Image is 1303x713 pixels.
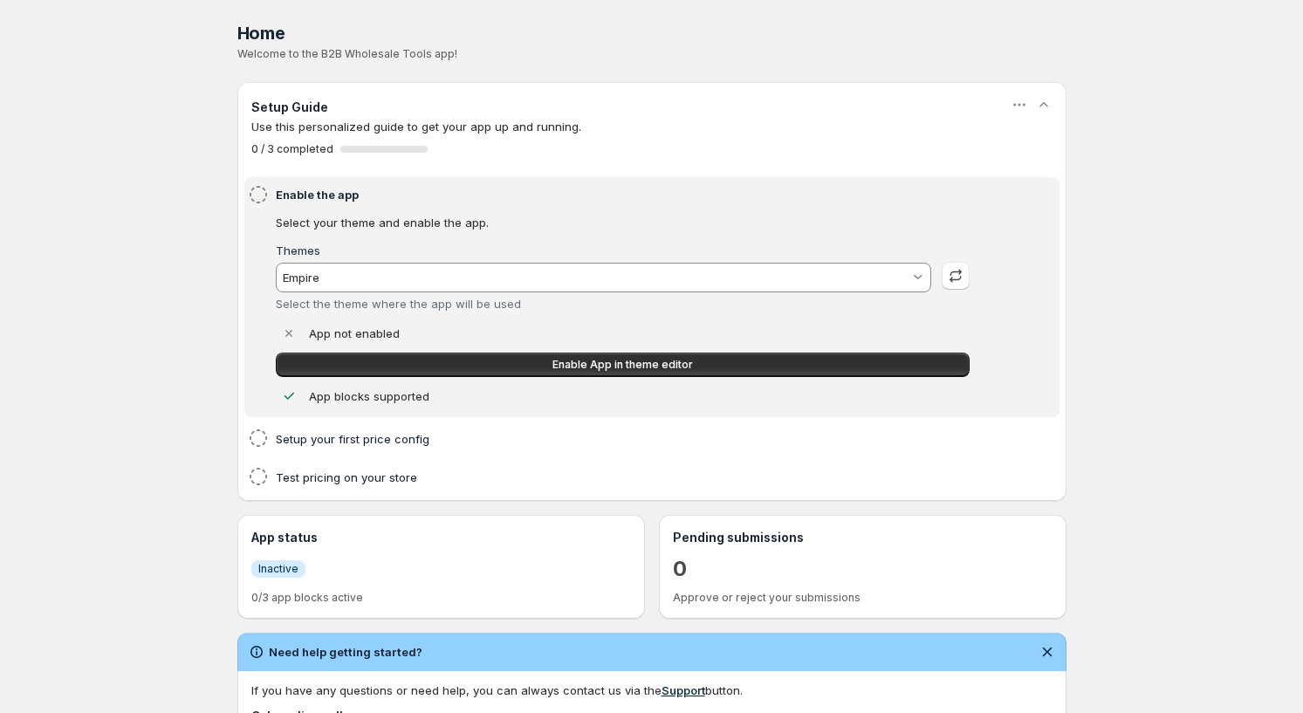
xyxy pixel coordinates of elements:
[251,682,1053,699] div: If you have any questions or need help, you can always contact us via the button.
[1035,640,1060,664] button: Dismiss notification
[258,562,298,576] span: Inactive
[276,469,975,486] h4: Test pricing on your store
[269,643,422,661] h2: Need help getting started?
[662,683,705,697] a: Support
[276,430,975,448] h4: Setup your first price config
[673,555,687,583] a: 0
[276,186,975,203] h4: Enable the app
[251,529,631,546] h3: App status
[276,353,970,377] a: Enable App in theme editor
[251,142,333,156] span: 0 / 3 completed
[552,358,693,372] span: Enable App in theme editor
[309,325,400,342] p: App not enabled
[276,243,320,257] label: Themes
[251,559,305,578] a: InfoInactive
[251,99,328,116] h3: Setup Guide
[276,297,931,311] div: Select the theme where the app will be used
[309,387,429,405] p: App blocks supported
[276,214,970,231] p: Select your theme and enable the app.
[237,47,1066,61] p: Welcome to the B2B Wholesale Tools app!
[251,118,1053,135] p: Use this personalized guide to get your app up and running.
[237,23,285,44] span: Home
[673,591,1053,605] p: Approve or reject your submissions
[251,591,631,605] p: 0/3 app blocks active
[673,529,1053,546] h3: Pending submissions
